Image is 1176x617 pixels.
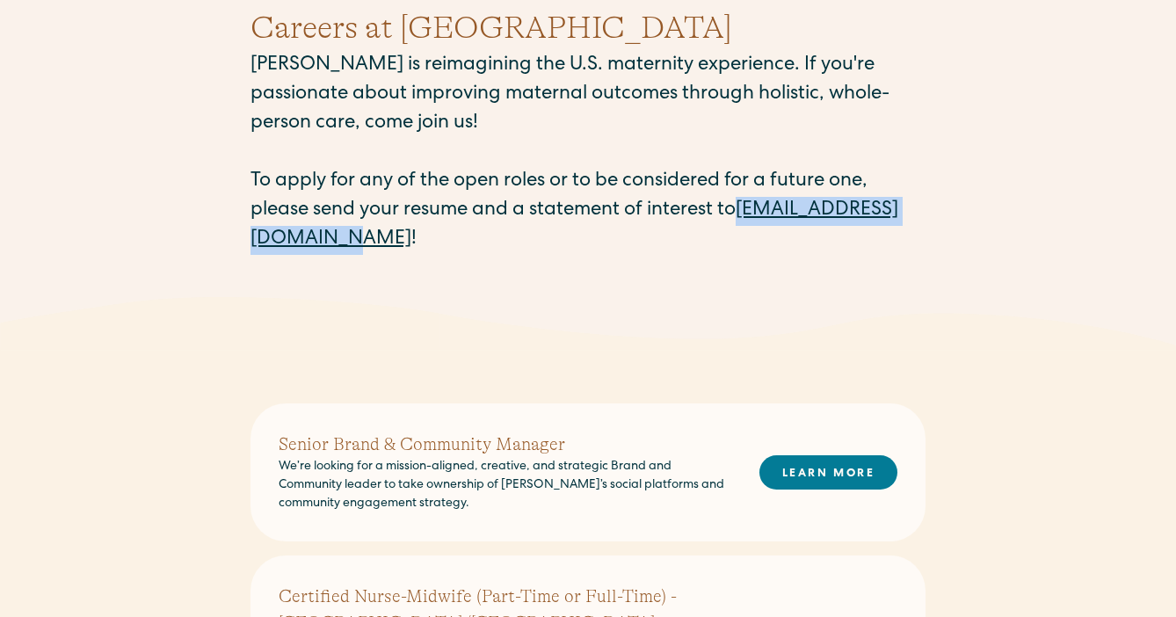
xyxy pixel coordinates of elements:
[279,432,731,458] h2: Senior Brand & Community Manager
[250,4,926,52] h1: Careers at [GEOGRAPHIC_DATA]
[759,455,897,490] a: LEARN MORE
[250,52,926,255] p: [PERSON_NAME] is reimagining the U.S. maternity experience. If you're passionate about improving ...
[279,458,731,513] p: We’re looking for a mission-aligned, creative, and strategic Brand and Community leader to take o...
